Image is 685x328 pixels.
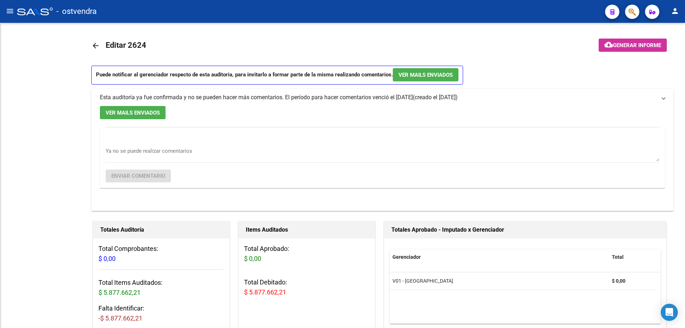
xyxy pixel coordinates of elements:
[106,170,171,182] button: Enviar comentario
[91,106,674,211] div: Esta auditoría ya fue confirmada y no se pueden hacer más comentarios. El período para hacer come...
[399,72,453,78] span: Ver Mails Enviados
[244,244,370,264] h3: Total Aprobado:
[612,278,625,284] strong: $ 0,00
[98,289,141,296] span: $ 5.877.662,21
[244,288,286,296] span: $ 5.877.662,21
[98,278,224,298] h3: Total Items Auditados:
[612,254,624,260] span: Total
[246,224,368,236] h1: Items Auditados
[392,254,421,260] span: Gerenciador
[106,41,146,50] span: Editar 2624
[100,106,166,119] button: Ver Mails Enviados
[599,39,667,52] button: Generar informe
[91,89,674,106] mat-expansion-panel-header: Esta auditoría ya fue confirmada y no se pueden hacer más comentarios. El período para hacer come...
[91,41,100,50] mat-icon: arrow_back
[91,66,463,85] p: Puede notificar al gerenciador respecto de esta auditoria, para invitarlo a formar parte de la mi...
[56,4,97,19] span: - ostvendra
[98,244,224,264] h3: Total Comprobantes:
[393,68,458,81] button: Ver Mails Enviados
[244,277,370,297] h3: Total Debitado:
[100,94,413,101] div: Esta auditoría ya fue confirmada y no se pueden hacer más comentarios. El período para hacer come...
[100,224,222,236] h1: Totales Auditoría
[671,7,679,15] mat-icon: person
[6,7,14,15] mat-icon: menu
[661,304,678,321] div: Open Intercom Messenger
[390,249,609,265] datatable-header-cell: Gerenciador
[244,255,261,262] span: $ 0,00
[609,249,655,265] datatable-header-cell: Total
[98,314,142,322] span: -$ 5.877.662,21
[391,224,659,236] h1: Totales Aprobado - Imputado x Gerenciador
[613,42,661,49] span: Generar informe
[413,94,458,101] span: (creado el [DATE])
[98,255,116,262] span: $ 0,00
[106,110,160,116] span: Ver Mails Enviados
[111,173,165,179] span: Enviar comentario
[604,40,613,49] mat-icon: cloud_download
[392,278,453,284] span: V01 - [GEOGRAPHIC_DATA]
[98,303,224,323] h3: Falta Identificar:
